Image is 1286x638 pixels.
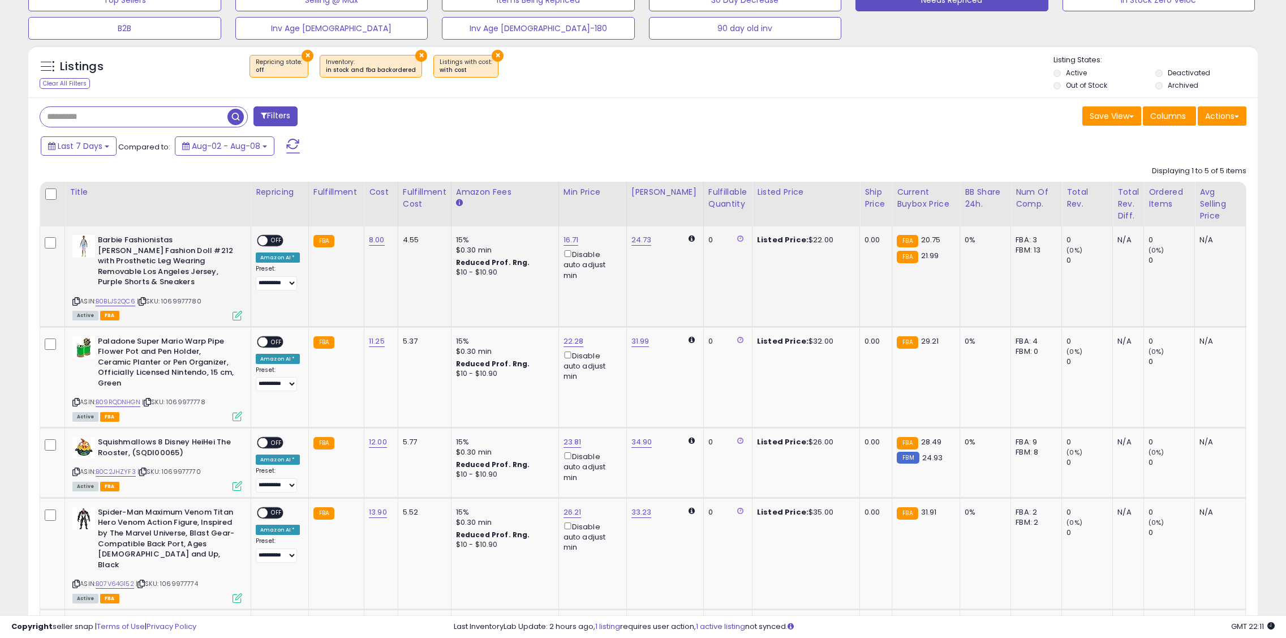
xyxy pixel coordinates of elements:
[100,311,119,320] span: FBA
[137,297,201,306] span: | SKU: 1069977780
[58,140,102,152] span: Last 7 Days
[1152,166,1246,177] div: Displaying 1 to 5 of 5 items
[1066,68,1087,78] label: Active
[403,507,442,517] div: 5.52
[456,198,463,208] small: Amazon Fees.
[1066,255,1112,266] div: 0
[564,436,582,448] a: 23.81
[757,507,851,517] div: $35.00
[921,336,939,346] span: 29.21
[864,186,887,210] div: Ship Price
[1016,245,1053,255] div: FBM: 13
[1143,106,1196,126] button: Columns
[118,142,170,152] span: Compared to:
[1066,457,1112,468] div: 0
[864,507,883,517] div: 0.00
[564,186,622,198] div: Min Price
[696,621,745,632] a: 1 active listing
[256,354,300,364] div: Amazon AI *
[1149,347,1164,356] small: (0%)
[313,235,334,247] small: FBA
[1199,186,1241,222] div: Avg Selling Price
[564,507,582,518] a: 26.21
[256,186,304,198] div: Repricing
[72,311,98,320] span: All listings currently available for purchase on Amazon
[1149,246,1164,255] small: (0%)
[456,346,550,357] div: $0.30 min
[564,248,618,281] div: Disable auto adjust min
[1016,346,1053,357] div: FBM: 0
[757,234,808,245] b: Listed Price:
[708,336,743,346] div: 0
[403,437,442,447] div: 5.77
[1082,106,1141,126] button: Save View
[1016,447,1053,457] div: FBM: 8
[72,594,98,603] span: All listings currently available for purchase on Amazon
[313,186,359,198] div: Fulfillment
[456,447,550,457] div: $0.30 min
[100,482,119,491] span: FBA
[313,336,334,349] small: FBA
[564,450,618,483] div: Disable auto adjust min
[100,412,119,422] span: FBA
[1066,357,1112,367] div: 0
[70,186,246,198] div: Title
[98,507,235,573] b: Spider-Man Maximum Venom Titan Hero Venom Action Figure, Inspired by The Marvel Universe, Blast G...
[1149,518,1164,527] small: (0%)
[440,66,492,74] div: with cost
[369,186,393,198] div: Cost
[326,66,416,74] div: in stock and fba backordered
[72,437,95,458] img: 41CacyTVHtL._SL40_.jpg
[757,186,855,198] div: Listed Price
[564,336,584,347] a: 22.28
[921,436,942,447] span: 28.49
[757,436,808,447] b: Listed Price:
[456,359,530,369] b: Reduced Prof. Rng.
[708,507,743,517] div: 0
[1066,437,1112,447] div: 0
[403,186,446,210] div: Fulfillment Cost
[897,186,955,210] div: Current Buybox Price
[1066,80,1107,90] label: Out of Stock
[1117,336,1135,346] div: N/A
[403,336,442,346] div: 5.37
[1198,106,1246,126] button: Actions
[1066,448,1082,457] small: (0%)
[921,234,941,245] span: 20.75
[100,594,119,603] span: FBA
[631,234,652,246] a: 24.73
[1066,507,1112,517] div: 0
[595,621,620,632] a: 1 listing
[137,467,201,476] span: | SKU: 1069977770
[492,50,504,62] button: ×
[256,66,302,74] div: off
[456,530,530,539] b: Reduced Prof. Rng.
[313,507,334,520] small: FBA
[440,58,492,75] span: Listings with cost :
[41,136,117,156] button: Last 7 Days
[965,437,1002,447] div: 0%
[1149,437,1194,447] div: 0
[175,136,274,156] button: Aug-02 - Aug-08
[1149,357,1194,367] div: 0
[564,349,618,382] div: Disable auto adjust min
[1149,186,1190,210] div: Ordered Items
[456,507,550,517] div: 15%
[256,525,300,535] div: Amazon AI *
[1066,186,1108,210] div: Total Rev.
[1016,235,1053,245] div: FBA: 3
[1016,517,1053,528] div: FBM: 2
[72,235,95,258] img: 31YdzTGWErL._SL40_.jpg
[147,621,196,632] a: Privacy Policy
[897,235,918,247] small: FBA
[98,336,235,392] b: Paladone Super Mario Warp Pipe Flower Pot and Pen Holder, Ceramic Planter or Pen Organizer, Offic...
[456,268,550,277] div: $10 - $10.90
[1149,235,1194,245] div: 0
[268,337,286,346] span: OFF
[369,234,385,246] a: 8.00
[1199,507,1237,517] div: N/A
[1016,336,1053,346] div: FBA: 4
[897,452,919,464] small: FBM
[256,58,302,75] span: Repricing state :
[1199,336,1237,346] div: N/A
